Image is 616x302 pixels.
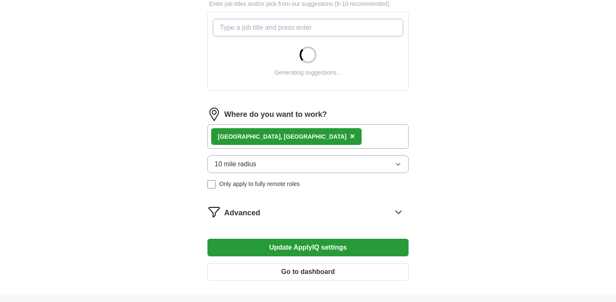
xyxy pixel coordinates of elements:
[219,180,300,188] span: Only apply to fully remote roles
[350,132,355,141] span: ×
[350,130,355,143] button: ×
[207,108,221,121] img: location.png
[224,207,260,219] span: Advanced
[207,239,409,256] button: Update ApplyIQ settings
[215,159,256,169] span: 10 mile radius
[207,205,221,219] img: filter
[213,19,403,36] input: Type a job title and press enter
[207,155,409,173] button: 10 mile radius
[224,109,327,120] label: Where do you want to work?
[274,68,342,77] div: Generating suggestions...
[207,263,409,281] button: Go to dashboard
[218,132,347,141] div: [GEOGRAPHIC_DATA], [GEOGRAPHIC_DATA]
[207,180,216,188] input: Only apply to fully remote roles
